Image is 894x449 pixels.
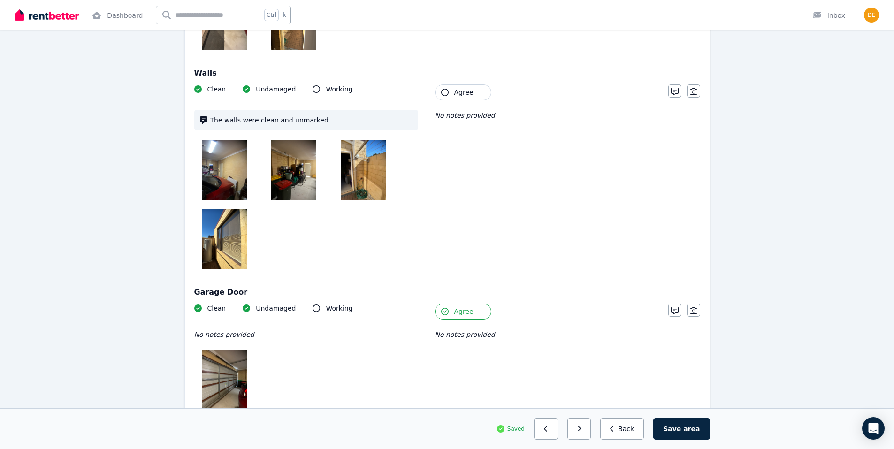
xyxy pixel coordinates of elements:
[435,112,495,119] span: No notes provided
[812,11,845,20] div: Inbox
[271,140,316,200] img: IMG_1730.jpg
[341,140,386,200] img: IMG_1733.jpg
[862,417,885,440] div: Open Intercom Messenger
[194,331,254,338] span: No notes provided
[194,68,700,79] div: Walls
[326,304,352,313] span: Working
[256,304,296,313] span: Undamaged
[435,331,495,338] span: No notes provided
[202,140,247,200] img: IMG_1724.jpg
[256,84,296,94] span: Undamaged
[15,8,79,22] img: RentBetter
[435,84,491,100] button: Agree
[194,287,700,298] div: Garage Door
[683,424,700,434] span: area
[283,11,286,19] span: k
[454,88,474,97] span: Agree
[454,307,474,316] span: Agree
[600,418,644,440] button: Back
[202,350,247,410] img: IMG_1729.jpg
[864,8,879,23] img: Marie Veronique Desiree Wosgien
[207,304,226,313] span: Clean
[435,304,491,320] button: Agree
[507,425,525,433] span: Saved
[207,84,226,94] span: Clean
[202,209,247,269] img: IMG_1732.jpg
[264,9,279,21] span: Ctrl
[210,115,413,125] span: The walls were clean and unmarked.
[326,84,352,94] span: Working
[653,418,710,440] button: Save area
